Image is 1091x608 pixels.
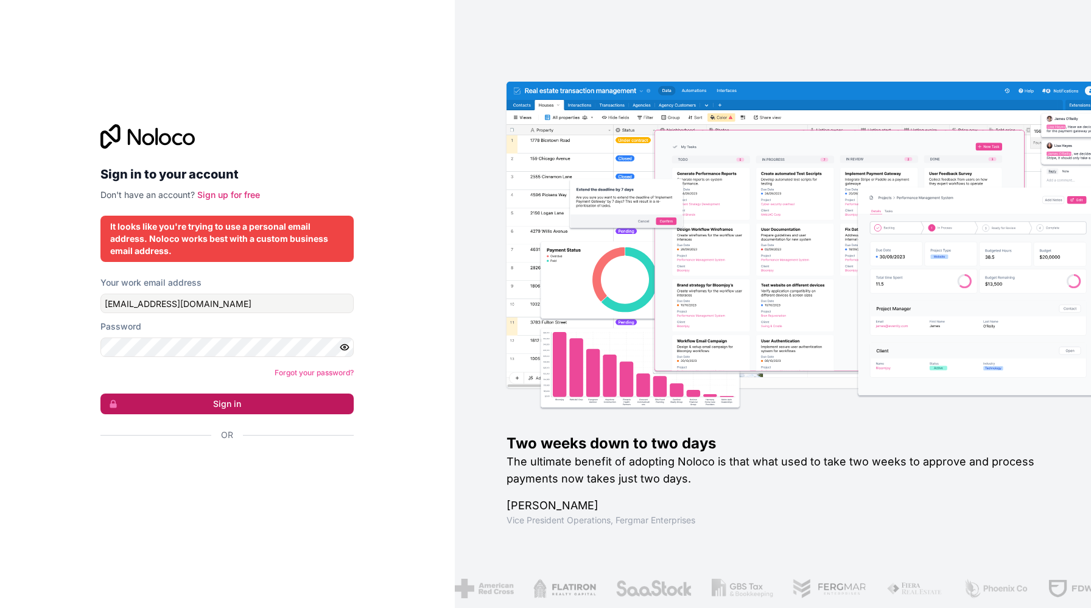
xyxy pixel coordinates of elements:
h2: Sign in to your account [100,163,354,185]
a: Forgot your password? [275,368,354,377]
h1: [PERSON_NAME] [507,497,1052,514]
img: /assets/flatiron-C8eUkumj.png [533,579,596,598]
img: /assets/saastock-C6Zbiodz.png [616,579,692,598]
button: Sign in [100,394,354,414]
span: Don't have an account? [100,189,195,200]
label: Your work email address [100,277,202,289]
input: Password [100,338,354,357]
input: Email address [100,294,354,313]
h2: The ultimate benefit of adopting Noloco is that what used to take two weeks to approve and proces... [507,453,1052,487]
iframe: Knappen Logga in med Google [94,454,350,481]
img: /assets/fiera-fwj2N5v4.png [886,579,944,598]
img: /assets/phoenix-BREaitsQ.png [963,579,1028,598]
img: /assets/gbstax-C-GtDUiK.png [711,579,773,598]
img: /assets/fergmar-CudnrXN5.png [793,579,867,598]
a: Sign up for free [197,189,260,200]
h1: Two weeks down to two days [507,434,1052,453]
div: It looks like you're trying to use a personal email address. Noloco works best with a custom busi... [110,221,344,257]
img: /assets/american-red-cross-BAupjrZR.png [454,579,513,598]
label: Password [100,320,141,333]
span: Or [221,429,233,441]
h1: Vice President Operations , Fergmar Enterprises [507,514,1052,526]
